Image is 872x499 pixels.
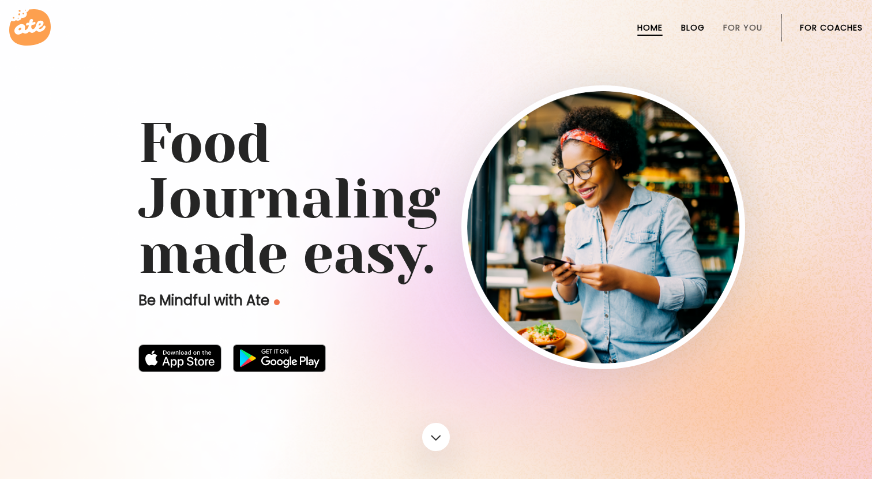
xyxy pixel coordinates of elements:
img: badge-download-google.png [233,344,326,372]
a: For You [723,23,762,32]
p: Be Mindful with Ate [138,291,461,310]
h1: Food Journaling made easy. [138,116,734,282]
a: Blog [681,23,705,32]
img: home-hero-img-rounded.png [467,91,739,363]
img: badge-download-apple.svg [138,344,221,372]
a: For Coaches [800,23,863,32]
a: Home [637,23,663,32]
